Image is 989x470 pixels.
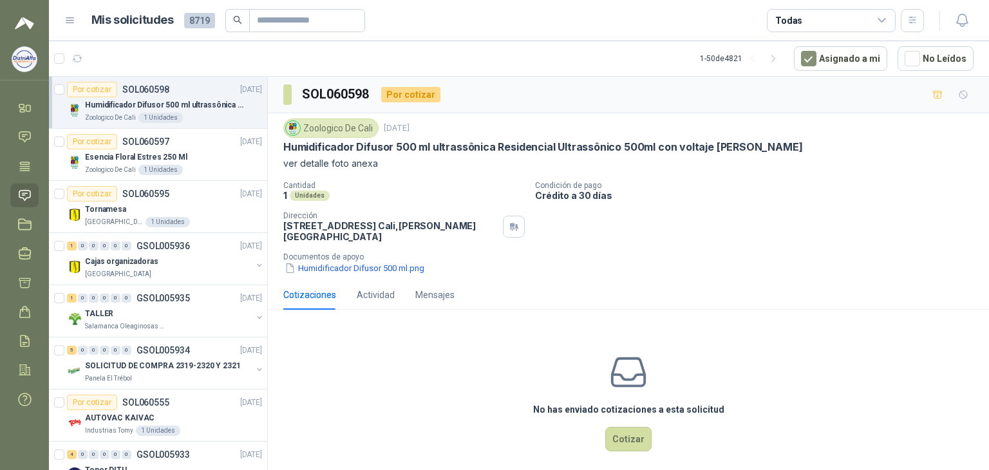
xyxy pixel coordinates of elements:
div: Por cotizar [67,134,117,149]
p: [GEOGRAPHIC_DATA] [85,217,143,227]
a: Por cotizarSOL060595[DATE] Company LogoTornamesa[GEOGRAPHIC_DATA]1 Unidades [49,181,267,233]
p: SOLICITUD DE COMPRA 2319-2320 Y 2321 [85,360,241,372]
div: 0 [111,346,120,355]
p: [DATE] [240,397,262,409]
div: 0 [100,241,109,250]
p: [DATE] [240,240,262,252]
a: 1 0 0 0 0 0 GSOL005936[DATE] Company LogoCajas organizadoras[GEOGRAPHIC_DATA] [67,238,265,279]
div: 0 [78,450,88,459]
div: Zoologico De Cali [283,118,379,138]
div: 0 [111,241,120,250]
img: Company Logo [286,121,300,135]
p: SOL060597 [122,137,169,146]
p: Dirección [283,211,498,220]
p: SOL060555 [122,398,169,407]
p: [DATE] [240,292,262,305]
div: 0 [111,294,120,303]
img: Company Logo [12,47,37,71]
a: Por cotizarSOL060597[DATE] Company LogoEsencia Floral Estres 250 MlZoologico De Cali1 Unidades [49,129,267,181]
p: [DATE] [240,84,262,96]
div: 5 [67,346,77,355]
p: SOL060595 [122,189,169,198]
p: [STREET_ADDRESS] Cali , [PERSON_NAME][GEOGRAPHIC_DATA] [283,220,498,242]
p: SOL060598 [122,85,169,94]
p: Crédito a 30 días [535,190,984,201]
a: Por cotizarSOL060555[DATE] Company LogoAUTOVAC KAIVACIndustrias Tomy1 Unidades [49,390,267,442]
img: Company Logo [67,102,82,118]
p: Cantidad [283,181,525,190]
p: [DATE] [240,136,262,148]
div: 0 [78,241,88,250]
div: 0 [122,450,131,459]
h3: SOL060598 [302,84,371,104]
span: search [233,15,242,24]
p: TALLER [85,308,113,320]
div: 0 [89,346,99,355]
div: 0 [89,294,99,303]
div: 0 [111,450,120,459]
img: Company Logo [67,311,82,326]
div: 0 [89,450,99,459]
button: Cotizar [605,427,652,451]
div: 0 [122,294,131,303]
p: Condición de pago [535,181,984,190]
a: 5 0 0 0 0 0 GSOL005934[DATE] Company LogoSOLICITUD DE COMPRA 2319-2320 Y 2321Panela El Trébol [67,343,265,384]
div: 1 [67,294,77,303]
div: 0 [122,241,131,250]
p: ver detalle foto anexa [283,156,974,171]
img: Company Logo [67,363,82,379]
img: Logo peakr [15,15,34,31]
div: 0 [100,346,109,355]
h3: No has enviado cotizaciones a esta solicitud [533,402,724,417]
div: 0 [89,241,99,250]
div: 1 Unidades [138,113,183,123]
div: 0 [78,346,88,355]
p: Tornamesa [85,203,126,216]
p: GSOL005933 [137,450,190,459]
p: AUTOVAC KAIVAC [85,412,155,424]
div: Todas [775,14,802,28]
a: Por cotizarSOL060598[DATE] Company LogoHumidificador Difusor 500 ml ultrassônica Residencial Ultr... [49,77,267,129]
div: 1 Unidades [138,165,183,175]
h1: Mis solicitudes [91,11,174,30]
div: Cotizaciones [283,288,336,302]
p: Zoologico De Cali [85,113,136,123]
button: No Leídos [898,46,974,71]
div: 1 - 50 de 4821 [700,48,784,69]
p: [DATE] [240,344,262,357]
div: Por cotizar [381,87,440,102]
div: 1 Unidades [136,426,180,436]
p: Industrias Tomy [85,426,133,436]
p: GSOL005934 [137,346,190,355]
p: GSOL005936 [137,241,190,250]
button: Asignado a mi [794,46,887,71]
img: Company Logo [67,207,82,222]
div: 0 [100,294,109,303]
p: Esencia Floral Estres 250 Ml [85,151,187,164]
a: 1 0 0 0 0 0 GSOL005935[DATE] Company LogoTALLERSalamanca Oleaginosas SAS [67,290,265,332]
p: Humidificador Difusor 500 ml ultrassônica Residencial Ultrassônico 500ml con voltaje [PERSON_NAME] [283,140,802,154]
div: Unidades [290,191,330,201]
p: 1 [283,190,287,201]
div: Mensajes [415,288,455,302]
div: 1 Unidades [146,217,190,227]
div: 0 [122,346,131,355]
div: Actividad [357,288,395,302]
div: 1 [67,241,77,250]
img: Company Logo [67,155,82,170]
div: 4 [67,450,77,459]
div: 0 [100,450,109,459]
div: Por cotizar [67,186,117,202]
div: 0 [78,294,88,303]
div: Por cotizar [67,82,117,97]
p: Panela El Trébol [85,373,132,384]
p: Salamanca Oleaginosas SAS [85,321,166,332]
img: Company Logo [67,259,82,274]
img: Company Logo [67,415,82,431]
p: [GEOGRAPHIC_DATA] [85,269,151,279]
p: Zoologico De Cali [85,165,136,175]
p: [DATE] [384,122,410,135]
div: Por cotizar [67,395,117,410]
p: [DATE] [240,449,262,461]
p: [DATE] [240,188,262,200]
